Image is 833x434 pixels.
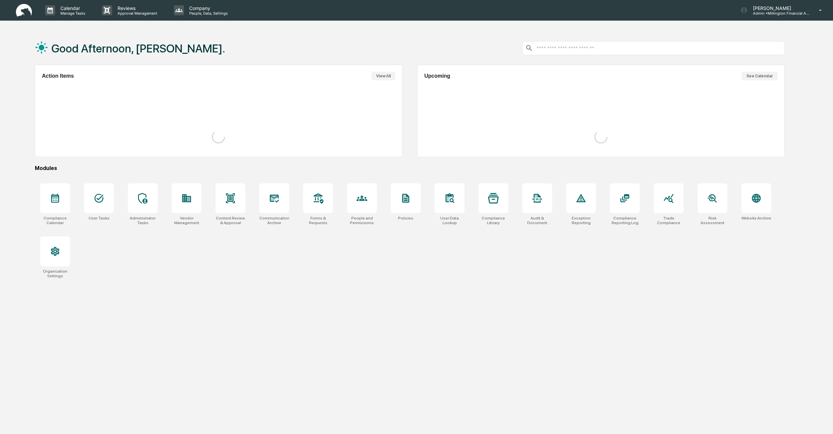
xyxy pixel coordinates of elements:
p: Manage Tasks [55,11,89,16]
p: [PERSON_NAME] [748,5,809,11]
p: Calendar [55,5,89,11]
div: Policies [398,216,413,220]
div: Exception Reporting [566,216,596,225]
div: Risk Assessment [698,216,727,225]
div: People and Permissions [347,216,377,225]
p: Admin • Millington Financial Advisors, LLC [748,11,809,16]
div: Communications Archive [259,216,289,225]
div: Compliance Calendar [40,216,70,225]
img: logo [16,4,32,17]
div: Vendor Management [172,216,202,225]
div: Modules [35,165,785,171]
button: View All [372,72,395,80]
div: User Tasks [89,216,110,220]
button: See Calendar [742,72,778,80]
div: Organization Settings [40,269,70,278]
div: Trade Compliance [654,216,684,225]
h1: Good Afternoon, [PERSON_NAME]. [51,42,225,55]
div: Compliance Reporting Log [610,216,640,225]
h2: Action Items [42,73,74,79]
p: Reviews [112,5,161,11]
div: Administrator Tasks [128,216,158,225]
h2: Upcoming [424,73,450,79]
div: User Data Lookup [435,216,464,225]
div: Compliance Library [478,216,508,225]
div: Audit & Document Logs [522,216,552,225]
p: Approval Management [112,11,161,16]
div: Content Review & Approval [215,216,245,225]
p: Company [184,5,231,11]
div: Website Archive [741,216,771,220]
div: Forms & Requests [303,216,333,225]
p: People, Data, Settings [184,11,231,16]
